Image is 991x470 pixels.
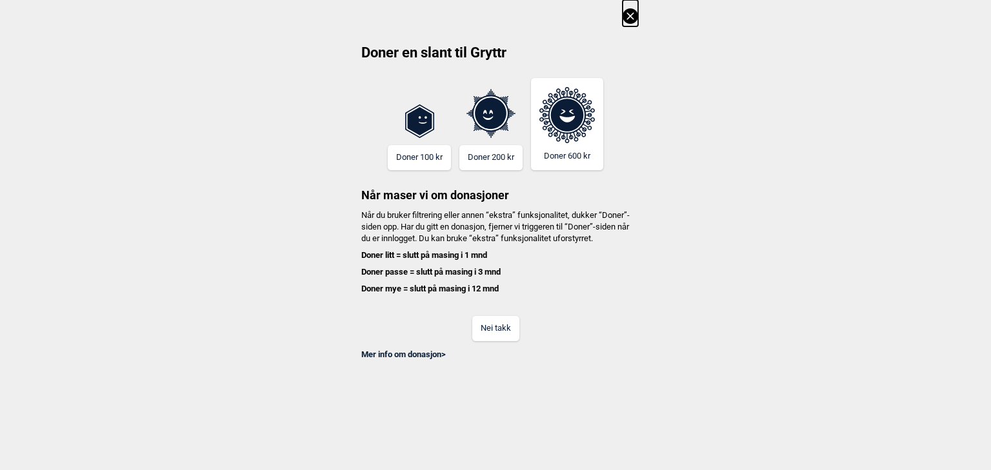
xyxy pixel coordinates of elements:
button: Doner 100 kr [388,145,451,170]
a: Mer info om donasjon> [361,349,446,359]
b: Doner litt = slutt på masing i 1 mnd [361,250,487,260]
b: Doner mye = slutt på masing i 12 mnd [361,284,499,293]
h4: Når du bruker filtrering eller annen “ekstra” funksjonalitet, dukker “Doner”-siden opp. Har du gi... [353,210,638,295]
button: Doner 200 kr [459,145,523,170]
button: Nei takk [472,316,519,341]
h3: Når maser vi om donasjoner [353,170,638,203]
b: Doner passe = slutt på masing i 3 mnd [361,267,501,277]
h2: Doner en slant til Gryttr [353,43,638,72]
button: Doner 600 kr [531,78,603,170]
